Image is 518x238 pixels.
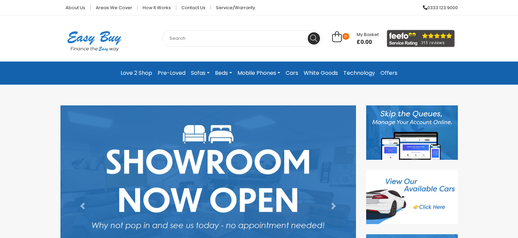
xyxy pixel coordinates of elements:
a: Mobile Phones [235,67,283,79]
span: My Basket [357,31,379,38]
img: Discover our App [366,105,458,160]
a: Service/Warranty [211,5,255,10]
a: Sofas [188,67,212,79]
span: 0 [342,33,349,40]
a: Technology [341,67,378,79]
a: 0333 123 9000 [418,5,458,10]
a: Love 2 Shop [118,67,155,79]
img: feefo_logo [387,30,455,47]
input: Search [162,30,322,47]
span: £0.00 [357,39,379,46]
img: Easy Buy [60,22,128,60]
a: Pre-Loved [155,67,188,79]
a: Areas we cover [91,5,138,10]
a: Beds [212,67,235,79]
a: About Us [60,5,91,10]
a: Contact Us [176,5,211,10]
img: Cars [366,170,458,224]
a: How it works [138,5,176,10]
a: Offers [378,67,400,79]
a: White Goods [301,67,341,79]
a: 0 My Basket £0.00 [332,35,379,43]
a: Cars [283,67,301,79]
